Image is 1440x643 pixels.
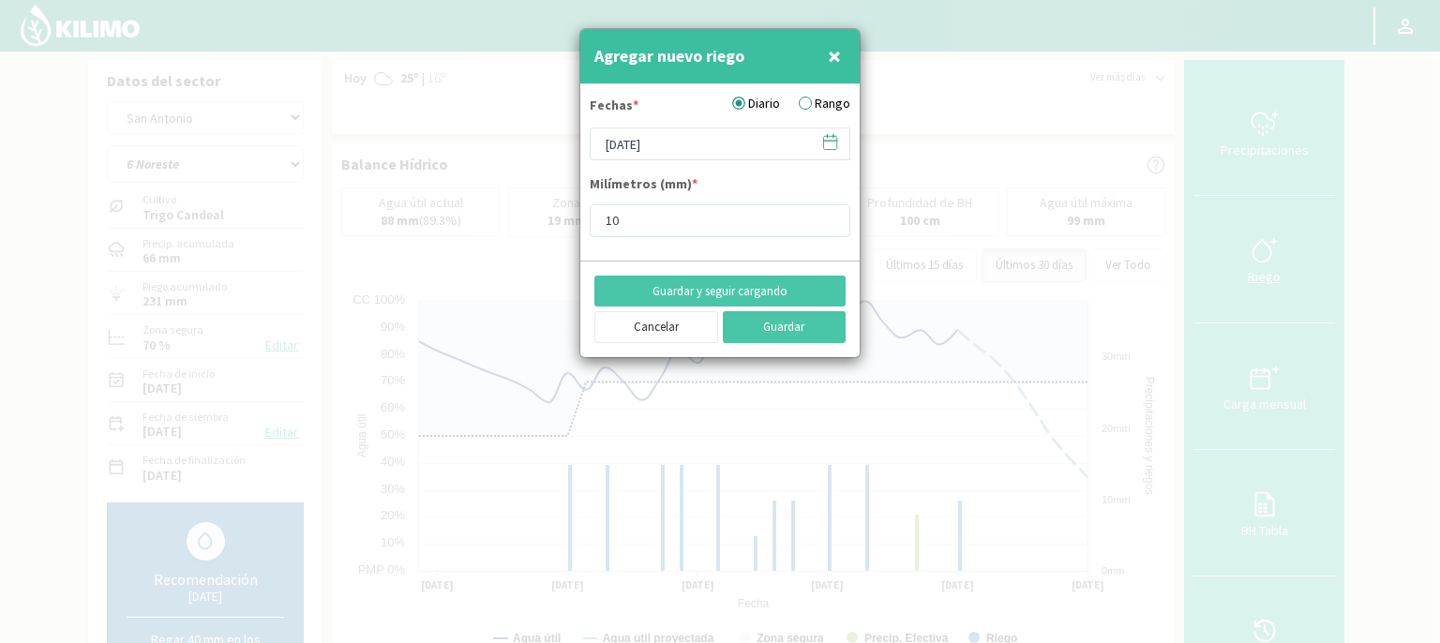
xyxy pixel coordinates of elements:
[590,96,638,120] label: Fechas
[590,174,697,199] label: Milímetros (mm)
[594,43,744,69] h4: Agregar nuevo riego
[594,276,846,307] button: Guardar y seguir cargando
[799,94,850,113] label: Rango
[594,311,718,343] button: Cancelar
[732,94,780,113] label: Diario
[723,311,847,343] button: Guardar
[823,37,846,75] button: Close
[828,40,841,71] span: ×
